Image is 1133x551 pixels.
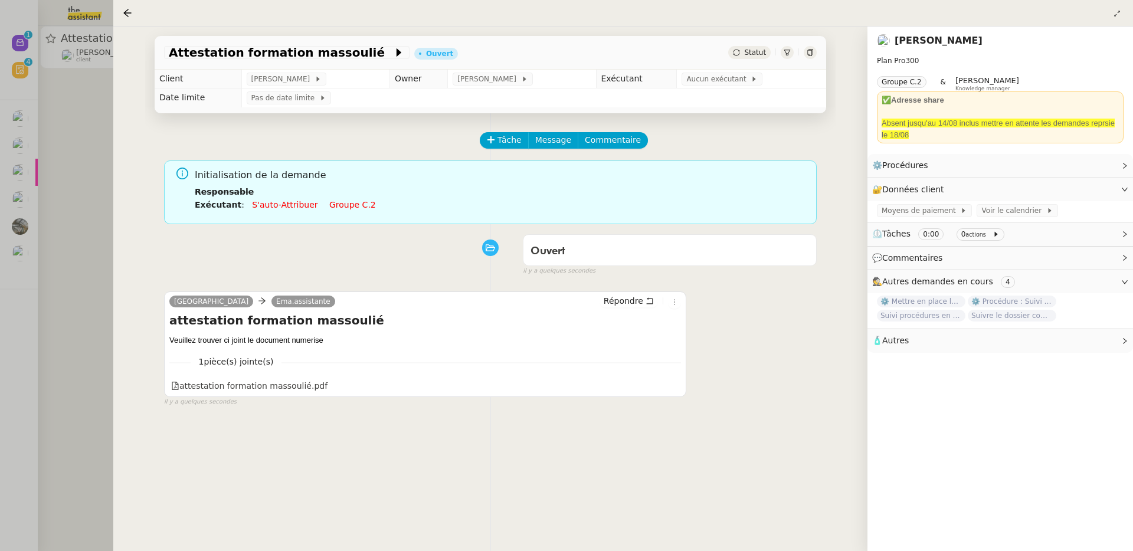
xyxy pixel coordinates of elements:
[744,48,766,57] span: Statut
[531,246,565,257] span: Ouvert
[872,183,949,196] span: 🔐
[867,270,1133,293] div: 🕵️Autres demandes en cours 4
[604,295,643,307] span: Répondre
[195,168,807,183] span: Initialisation de la demande
[867,247,1133,270] div: 💬Commentaires
[872,336,909,345] span: 🧴
[480,132,529,149] button: Tâche
[426,50,453,57] div: Ouvert
[877,296,965,307] span: ⚙️ Mettre en place la procédure d'embauche
[271,296,335,307] a: Ema.assistante
[877,76,926,88] nz-tag: Groupe C.2
[169,47,393,58] span: Attestation formation massoulié
[955,86,1010,92] span: Knowledge manager
[169,334,681,346] div: Veuillez trouver ci joint le document numerise
[872,277,1020,286] span: 🕵️
[882,277,993,286] span: Autres demandes en cours
[872,253,948,263] span: 💬
[1001,276,1015,288] nz-tag: 4
[241,200,244,209] span: :
[955,76,1019,91] app-user-label: Knowledge manager
[867,329,1133,352] div: 🧴Autres
[155,70,241,88] td: Client
[585,133,641,147] span: Commentaire
[882,253,942,263] span: Commentaires
[955,76,1019,85] span: [PERSON_NAME]
[457,73,520,85] span: [PERSON_NAME]
[191,355,282,369] span: 1
[981,205,1046,217] span: Voir le calendrier
[965,231,986,238] small: actions
[204,357,274,366] span: pièce(s) jointe(s)
[882,185,944,194] span: Données client
[195,187,254,196] b: Responsable
[941,76,946,91] span: &
[389,70,447,88] td: Owner
[895,35,983,46] a: [PERSON_NAME]
[968,296,1056,307] span: ⚙️ Procédure : Suivi des alternants - dynamique
[195,200,241,209] b: Exécutant
[251,92,319,104] span: Pas de date limite
[882,205,960,217] span: Moyens de paiement
[961,230,966,238] span: 0
[882,336,909,345] span: Autres
[882,119,1115,139] span: Absent jusqu'au 14/08 inclus mettre en attente les demandes reprsie le 18/08
[329,200,376,209] a: Groupe c.2
[867,154,1133,177] div: ⚙️Procédures
[891,96,944,104] strong: Adresse share
[171,379,328,393] div: attestation formation massoulié.pdf
[882,94,1119,106] div: ✅
[867,178,1133,201] div: 🔐Données client
[872,159,934,172] span: ⚙️
[968,310,1056,322] span: Suivre le dossier comptable de Party'z
[528,132,578,149] button: Message
[169,296,253,307] a: [GEOGRAPHIC_DATA]
[872,229,1009,238] span: ⏲️
[523,266,595,276] span: il y a quelques secondes
[155,88,241,107] td: Date limite
[578,132,648,149] button: Commentaire
[877,57,905,65] span: Plan Pro
[251,73,315,85] span: [PERSON_NAME]
[686,73,751,85] span: Aucun exécutant
[905,57,919,65] span: 300
[867,222,1133,245] div: ⏲️Tâches 0:00 0actions
[497,133,522,147] span: Tâche
[882,229,911,238] span: Tâches
[882,160,928,170] span: Procédures
[600,294,658,307] button: Répondre
[169,312,681,329] h4: attestation formation massoulié
[918,228,944,240] nz-tag: 0:00
[164,397,237,407] span: il y a quelques secondes
[877,310,965,322] span: Suivi procédures en cours de Réma (global)
[535,133,571,147] span: Message
[252,200,317,209] a: S'auto-attribuer
[877,34,890,47] img: users%2FrZ9hsAwvZndyAxvpJrwIinY54I42%2Favatar%2FChatGPT%20Image%201%20aou%CC%82t%202025%2C%2011_1...
[596,70,677,88] td: Exécutant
